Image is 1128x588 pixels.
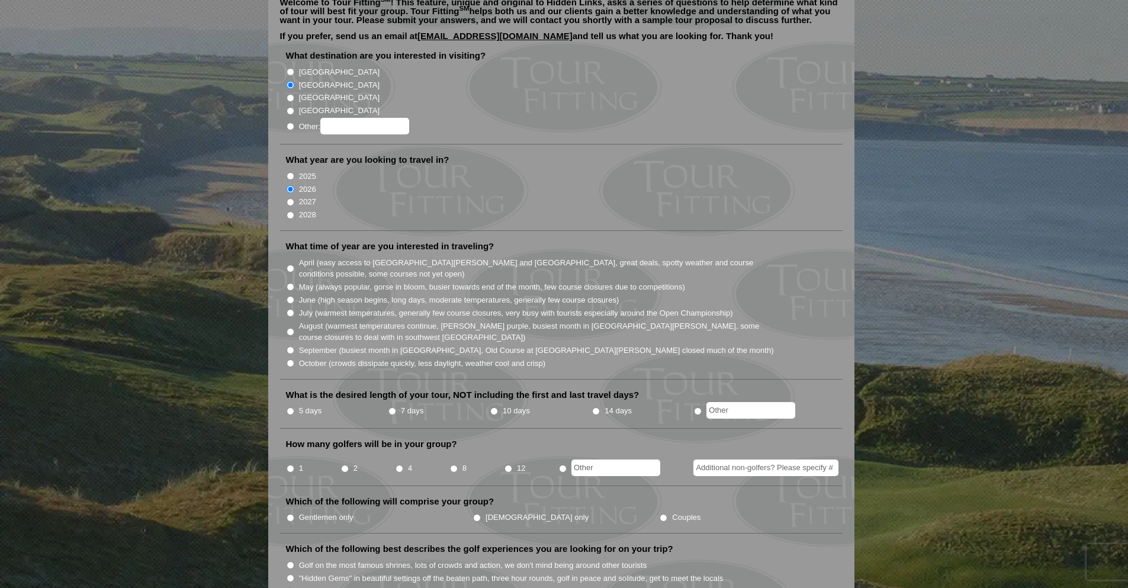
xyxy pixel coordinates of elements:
label: "Hidden Gems" in beautiful settings off the beaten path, three hour rounds, golf in peace and sol... [299,573,724,584]
label: 2 [353,462,358,474]
label: 2028 [299,209,316,221]
label: 2025 [299,171,316,182]
label: Other: [299,118,409,134]
label: October (crowds dissipate quickly, less daylight, weather cool and crisp) [299,358,546,369]
label: Gentlemen only [299,512,353,523]
label: [GEOGRAPHIC_DATA] [299,79,380,91]
label: Golf on the most famous shrines, lots of crowds and action, we don't mind being around other tour... [299,560,647,571]
label: August (warmest temperatures continue, [PERSON_NAME] purple, busiest month in [GEOGRAPHIC_DATA][P... [299,320,775,343]
label: May (always popular, gorse in bloom, busier towards end of the month, few course closures due to ... [299,281,685,293]
label: 8 [462,462,467,474]
label: 4 [408,462,412,474]
label: 1 [299,462,303,474]
label: 7 days [401,405,424,417]
label: How many golfers will be in your group? [286,438,457,450]
input: Additional non-golfers? Please specify # [693,460,838,476]
label: 5 days [299,405,322,417]
label: 2027 [299,196,316,208]
label: What destination are you interested in visiting? [286,50,486,62]
input: Other [571,460,660,476]
label: April (easy access to [GEOGRAPHIC_DATA][PERSON_NAME] and [GEOGRAPHIC_DATA], great deals, spotty w... [299,257,775,280]
input: Other [706,402,795,419]
label: 2026 [299,184,316,195]
a: [EMAIL_ADDRESS][DOMAIN_NAME] [417,31,573,41]
label: June (high season begins, long days, moderate temperatures, generally few course closures) [299,294,619,306]
p: If you prefer, send us an email at and tell us what you are looking for. Thank you! [280,31,843,49]
label: [DEMOGRAPHIC_DATA] only [486,512,589,523]
label: Couples [672,512,700,523]
label: 10 days [503,405,530,417]
label: [GEOGRAPHIC_DATA] [299,92,380,104]
label: What is the desired length of your tour, NOT including the first and last travel days? [286,389,639,401]
label: Which of the following will comprise your group? [286,496,494,507]
label: [GEOGRAPHIC_DATA] [299,66,380,78]
sup: SM [459,5,470,12]
label: September (busiest month in [GEOGRAPHIC_DATA], Old Course at [GEOGRAPHIC_DATA][PERSON_NAME] close... [299,345,774,356]
label: Which of the following best describes the golf experiences you are looking for on your trip? [286,543,673,555]
label: [GEOGRAPHIC_DATA] [299,105,380,117]
label: What year are you looking to travel in? [286,154,449,166]
input: Other: [320,118,409,134]
label: July (warmest temperatures, generally few course closures, very busy with tourists especially aro... [299,307,733,319]
label: 14 days [605,405,632,417]
label: What time of year are you interested in traveling? [286,240,494,252]
label: 12 [517,462,526,474]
